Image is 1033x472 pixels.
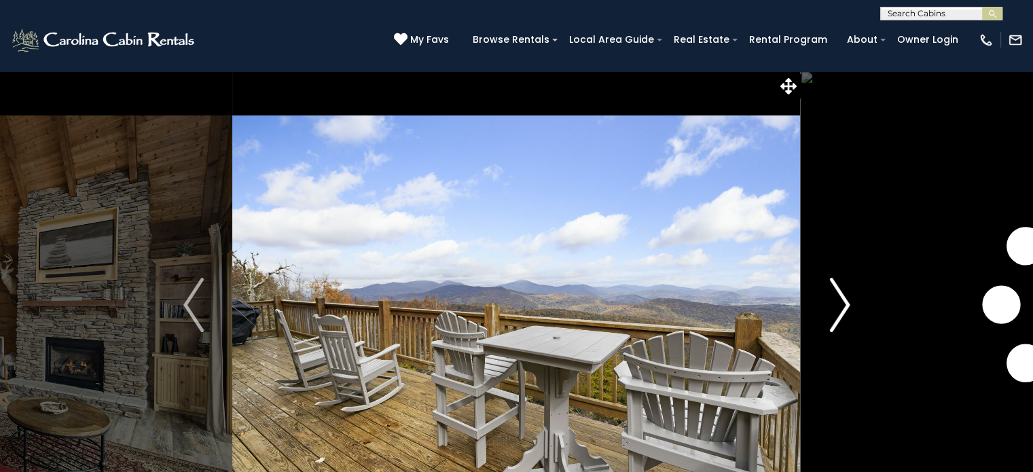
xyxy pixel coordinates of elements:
[394,33,452,48] a: My Favs
[1008,33,1023,48] img: mail-regular-white.png
[979,33,994,48] img: phone-regular-white.png
[667,29,736,50] a: Real Estate
[183,278,204,332] img: arrow
[890,29,965,50] a: Owner Login
[410,33,449,47] span: My Favs
[829,278,850,332] img: arrow
[562,29,661,50] a: Local Area Guide
[466,29,556,50] a: Browse Rentals
[10,26,198,54] img: White-1-2.png
[742,29,834,50] a: Rental Program
[840,29,884,50] a: About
